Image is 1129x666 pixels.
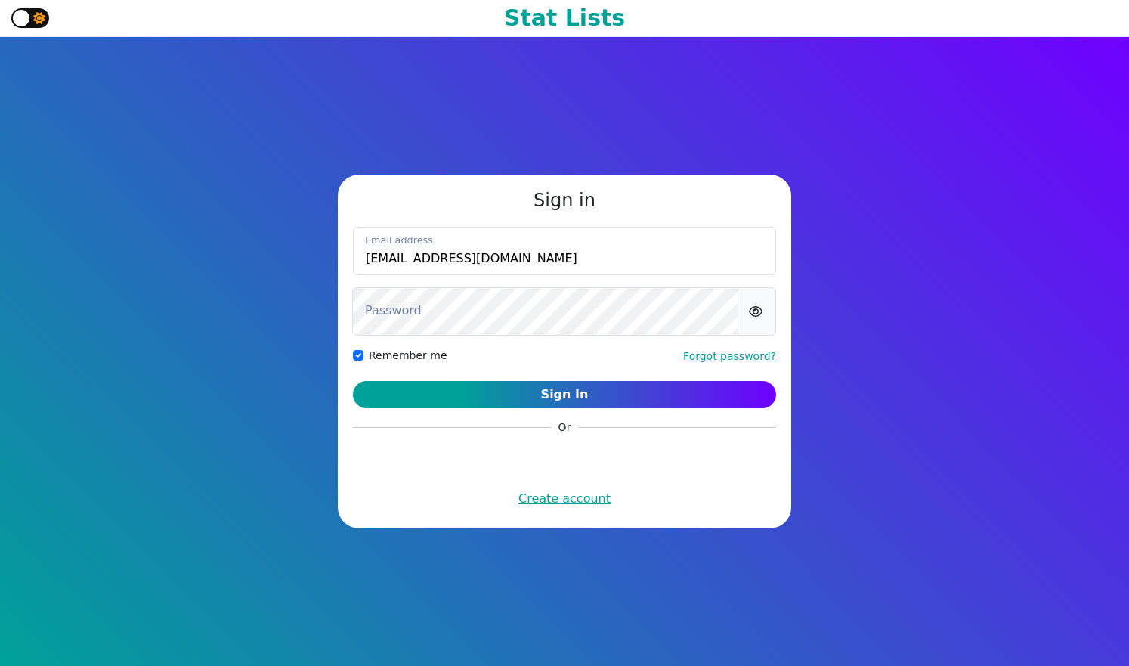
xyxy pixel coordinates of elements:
[551,420,579,435] span: Or
[369,348,447,364] label: Remember me
[683,350,776,362] a: Forgot password?
[353,381,776,408] button: Sign In
[518,491,611,506] a: Create account
[504,5,625,32] h1: Stat Lists
[353,190,776,212] h3: Sign in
